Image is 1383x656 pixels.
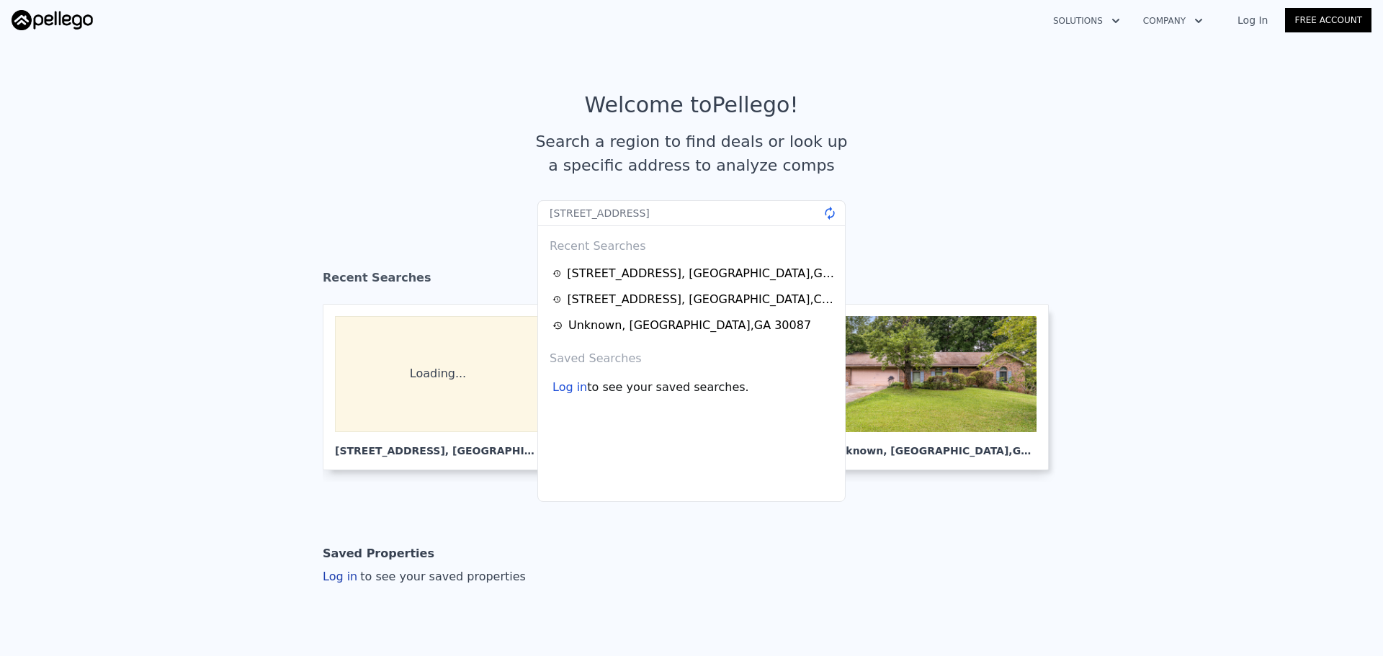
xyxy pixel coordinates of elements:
div: Unknown , [GEOGRAPHIC_DATA] , GA 30087 [568,317,811,334]
button: Solutions [1042,8,1132,34]
span: to see your saved searches. [587,379,748,396]
div: [STREET_ADDRESS] , [GEOGRAPHIC_DATA] , CA 90003 [567,291,835,308]
a: Unknown, [GEOGRAPHIC_DATA],GA 30087 [552,317,835,334]
div: Recent Searches [544,226,839,261]
button: Company [1132,8,1214,34]
div: [STREET_ADDRESS] , [GEOGRAPHIC_DATA] [335,432,541,458]
div: Saved Properties [323,539,434,568]
a: [STREET_ADDRESS], [GEOGRAPHIC_DATA],CA 90003 [552,291,835,308]
div: Welcome to Pellego ! [585,92,799,118]
a: Loading... [STREET_ADDRESS], [GEOGRAPHIC_DATA] [323,304,565,470]
a: Free Account [1285,8,1371,32]
div: Saved Searches [544,338,839,373]
a: Unknown, [GEOGRAPHIC_DATA],GA 30087 [818,304,1060,470]
span: to see your saved properties [357,570,526,583]
div: Log in [323,568,526,585]
div: Recent Searches [323,258,1060,304]
a: Log In [1220,13,1285,27]
div: [STREET_ADDRESS] , [GEOGRAPHIC_DATA] , GA 30315 [567,265,835,282]
div: Loading... [335,316,541,432]
a: [STREET_ADDRESS], [GEOGRAPHIC_DATA],GA 30315 [552,265,835,282]
div: Log in [552,379,587,396]
input: Search an address or region... [537,200,846,226]
span: , GA 30087 [1008,445,1067,457]
div: Unknown , [GEOGRAPHIC_DATA] [831,432,1037,458]
img: Pellego [12,10,93,30]
div: Search a region to find deals or look up a specific address to analyze comps [530,130,853,177]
